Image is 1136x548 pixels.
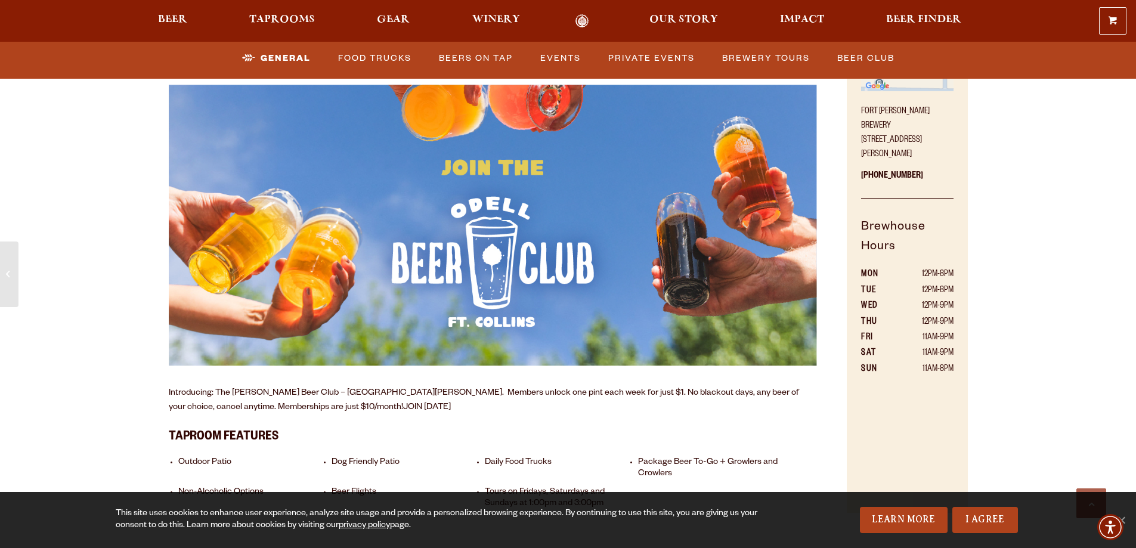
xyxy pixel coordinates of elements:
a: Food Trucks [333,45,416,72]
a: Find on Google Maps (opens in a new window) [861,85,953,95]
th: SAT [861,346,894,361]
td: 12PM-8PM [894,267,953,283]
td: 11AM-8PM [894,362,953,377]
h5: Brewhouse Hours [861,218,953,268]
a: Scroll to top [1076,488,1106,518]
span: Beer Finder [886,15,961,24]
a: I Agree [952,507,1018,533]
td: 12PM-9PM [894,299,953,314]
li: Tours on Fridays, Saturdays and Sundays at 1:00pm and 3:00pm [485,487,632,510]
h3: Taproom Features [169,423,818,448]
span: Gear [377,15,410,24]
a: Odell Home [560,14,605,28]
p: Introducing: The [PERSON_NAME] Beer Club – [GEOGRAPHIC_DATA][PERSON_NAME]. Members unlock one pin... [169,386,818,415]
p: [PHONE_NUMBER] [861,162,953,199]
th: WED [861,299,894,314]
a: Gear [369,14,417,28]
span: Winery [472,15,520,24]
li: Non-Alcoholic Options [178,487,326,510]
a: Private Events [603,45,699,72]
div: This site uses cookies to enhance user experience, analyze site usage and provide a personalized ... [116,508,762,532]
td: 12PM-9PM [894,315,953,330]
li: Daily Food Trucks [485,457,632,480]
span: Impact [780,15,824,24]
li: Package Beer To-Go + Growlers and Crowlers [638,457,785,480]
th: TUE [861,283,894,299]
p: Fort [PERSON_NAME] Brewery [STREET_ADDRESS][PERSON_NAME] [861,98,953,162]
a: Learn More [860,507,948,533]
a: Beer Finder [878,14,969,28]
a: Winery [465,14,528,28]
th: SUN [861,362,894,377]
a: Beers on Tap [434,45,518,72]
li: Outdoor Patio [178,457,326,480]
a: Taprooms [242,14,323,28]
li: Dog Friendly Patio [332,457,479,480]
a: privacy policy [339,521,390,531]
td: 11AM-9PM [894,330,953,346]
div: Accessibility Menu [1097,514,1123,540]
a: Beer Club [832,45,899,72]
th: MON [861,267,894,283]
a: Impact [772,14,832,28]
a: Our Story [642,14,726,28]
th: THU [861,315,894,330]
a: General [237,45,315,72]
td: 12PM-8PM [894,283,953,299]
th: FRI [861,330,894,346]
a: JOIN [DATE] [403,403,451,413]
span: Beer [158,15,187,24]
span: Our Story [649,15,718,24]
a: Brewery Tours [717,45,815,72]
span: Taprooms [249,15,315,24]
td: 11AM-9PM [894,346,953,361]
li: Beer Flights [332,487,479,510]
a: Beer [150,14,195,28]
a: Events [536,45,586,72]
